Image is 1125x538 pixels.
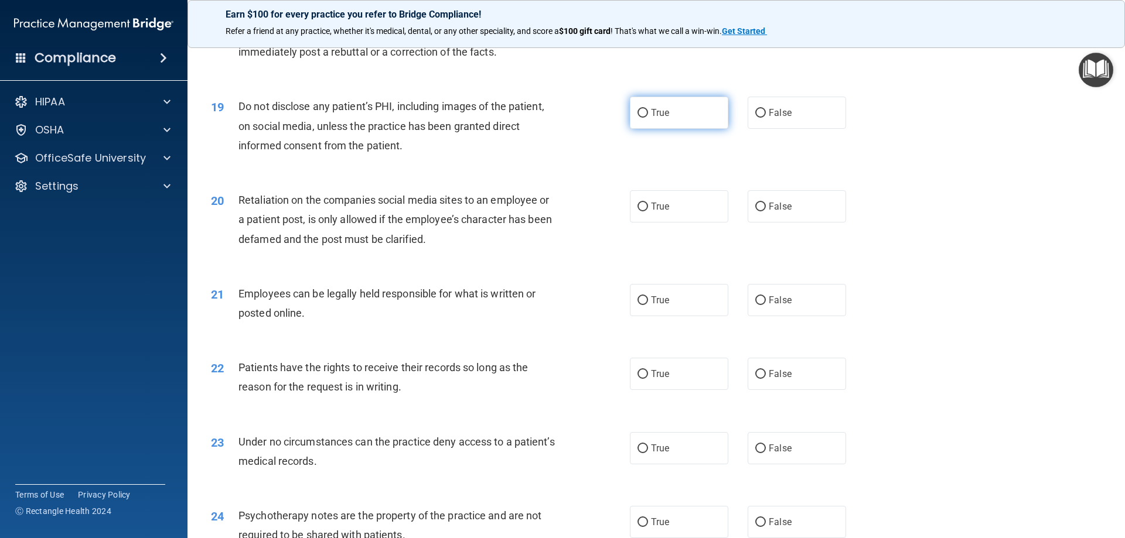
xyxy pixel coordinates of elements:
strong: $100 gift card [559,26,611,36]
input: False [755,518,766,527]
span: True [651,368,669,379]
span: False [769,368,792,379]
input: True [637,203,648,211]
p: Earn $100 for every practice you refer to Bridge Compliance! [226,9,1087,20]
input: False [755,296,766,305]
span: Employees can be legally held responsible for what is written or posted online. [238,287,536,319]
span: 22 [211,361,224,375]
input: False [755,444,766,453]
span: False [769,107,792,118]
input: True [637,518,648,527]
span: Patients have the rights to receive their records so long as the reason for the request is in wri... [238,361,528,393]
a: Terms of Use [15,489,64,501]
span: False [769,516,792,527]
a: OfficeSafe University [14,151,171,165]
span: 21 [211,287,224,301]
a: OSHA [14,123,171,137]
img: PMB logo [14,12,173,36]
h4: Compliance [35,50,116,66]
span: True [651,201,669,212]
span: False [769,294,792,306]
a: Settings [14,179,171,193]
span: Do not disclose any patient’s PHI, including images of the patient, on social media, unless the p... [238,100,544,151]
input: True [637,370,648,379]
span: True [651,443,669,454]
span: Refer a friend at any practice, whether it's medical, dental, or any other speciality, and score a [226,26,559,36]
span: False [769,201,792,212]
span: 24 [211,509,224,523]
span: False [769,443,792,454]
span: True [651,516,669,527]
a: Get Started [722,26,767,36]
span: Ⓒ Rectangle Health 2024 [15,505,111,517]
span: True [651,107,669,118]
input: True [637,296,648,305]
input: False [755,109,766,118]
a: Privacy Policy [78,489,131,501]
strong: Get Started [722,26,765,36]
span: 20 [211,194,224,208]
input: True [637,444,648,453]
p: HIPAA [35,95,65,109]
button: Open Resource Center [1079,53,1113,87]
input: False [755,203,766,211]
span: Under no circumstances can the practice deny access to a patient’s medical records. [238,436,555,467]
p: Settings [35,179,79,193]
input: True [637,109,648,118]
span: 23 [211,436,224,450]
span: True [651,294,669,306]
input: False [755,370,766,379]
span: Retaliation on the companies social media sites to an employee or a patient post, is only allowed... [238,194,552,245]
p: OSHA [35,123,64,137]
a: HIPAA [14,95,171,109]
p: OfficeSafe University [35,151,146,165]
span: 19 [211,100,224,114]
span: ! That's what we call a win-win. [611,26,722,36]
